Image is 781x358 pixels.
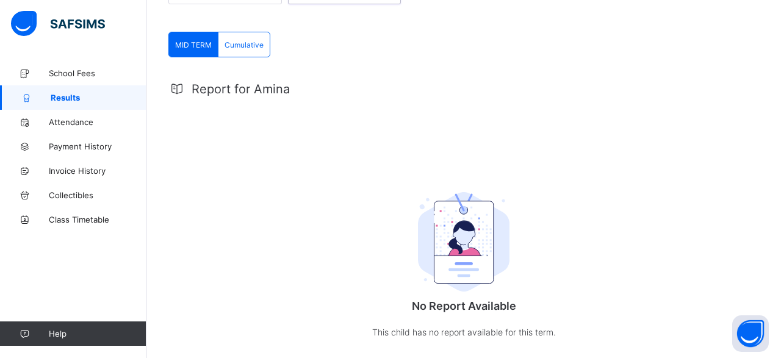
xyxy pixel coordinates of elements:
span: Attendance [49,117,146,127]
span: Report for Amina [192,82,290,96]
span: Cumulative [225,40,264,49]
p: No Report Available [342,299,586,312]
span: Class Timetable [49,215,146,224]
span: Invoice History [49,166,146,176]
span: Collectibles [49,190,146,200]
img: student.207b5acb3037b72b59086e8b1a17b1d0.svg [418,192,509,292]
span: Results [51,93,146,102]
button: Open asap [732,315,769,352]
span: Help [49,329,146,338]
p: This child has no report available for this term. [342,324,586,340]
span: MID TERM [175,40,212,49]
span: Payment History [49,141,146,151]
span: School Fees [49,68,146,78]
img: safsims [11,11,105,37]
